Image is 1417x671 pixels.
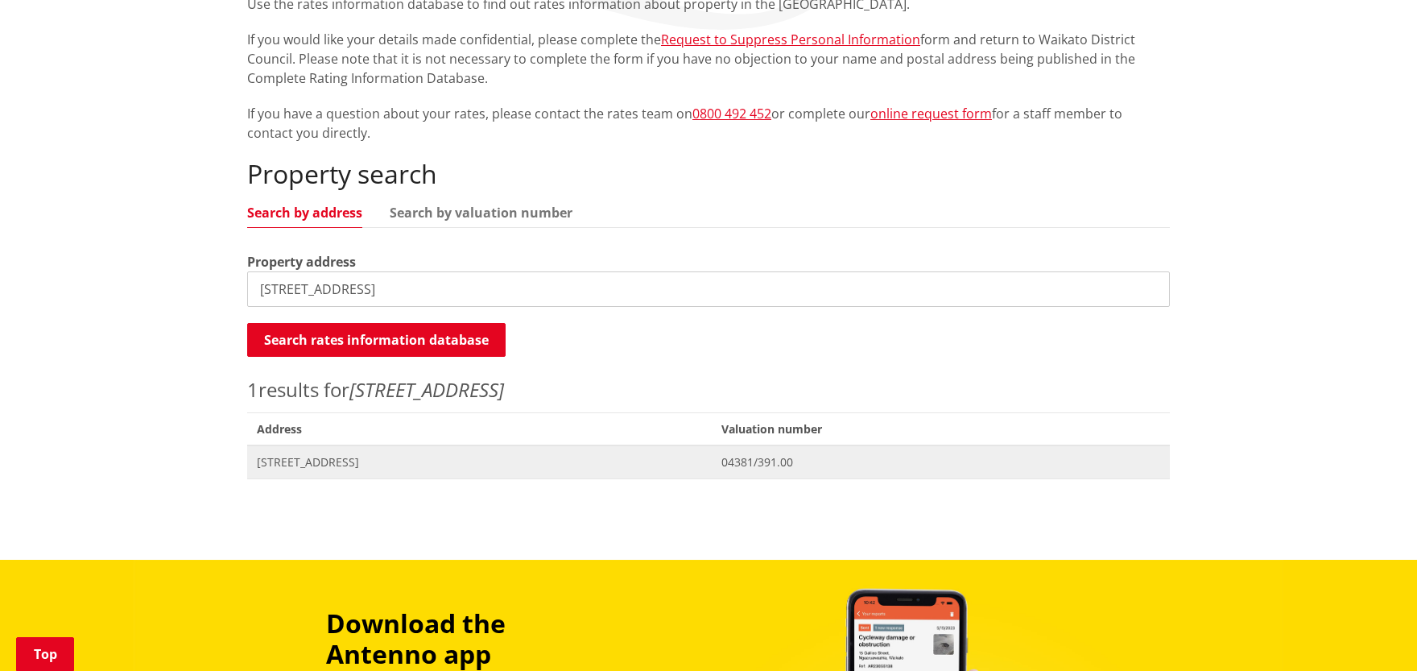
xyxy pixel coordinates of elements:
[870,105,992,122] a: online request form
[712,412,1170,445] span: Valuation number
[257,454,702,470] span: [STREET_ADDRESS]
[247,206,362,219] a: Search by address
[390,206,572,219] a: Search by valuation number
[247,323,506,357] button: Search rates information database
[692,105,771,122] a: 0800 492 452
[247,30,1170,88] p: If you would like your details made confidential, please complete the form and return to Waikato ...
[247,104,1170,143] p: If you have a question about your rates, please contact the rates team on or complete our for a s...
[247,412,712,445] span: Address
[349,376,504,403] em: [STREET_ADDRESS]
[247,376,258,403] span: 1
[16,637,74,671] a: Top
[247,271,1170,307] input: e.g. Duke Street NGARUAWAHIA
[721,454,1160,470] span: 04381/391.00
[247,159,1170,189] h2: Property search
[247,445,1170,478] a: [STREET_ADDRESS] 04381/391.00
[326,608,618,670] h3: Download the Antenno app
[247,252,356,271] label: Property address
[247,375,1170,404] p: results for
[661,31,920,48] a: Request to Suppress Personal Information
[1343,603,1401,661] iframe: Messenger Launcher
